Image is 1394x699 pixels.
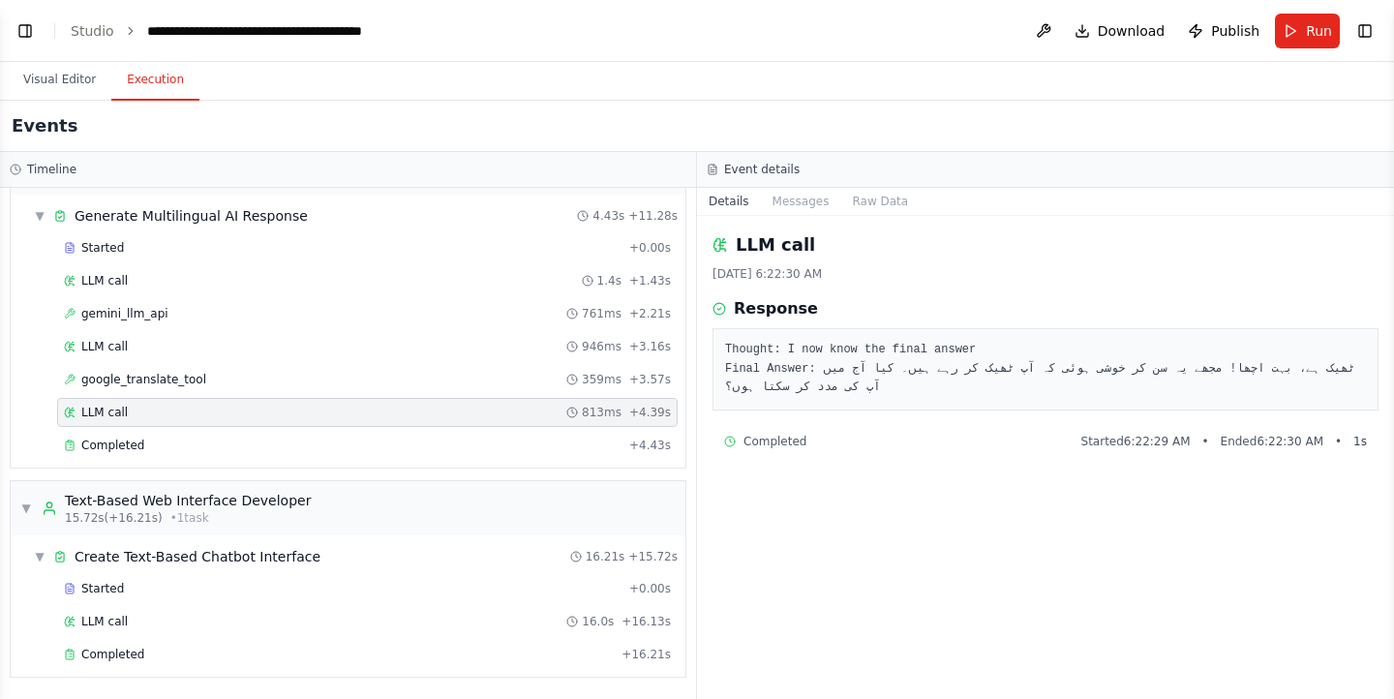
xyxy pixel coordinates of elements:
[1201,434,1208,449] span: •
[629,438,671,453] span: + 4.43s
[12,112,77,139] h2: Events
[629,581,671,596] span: + 0.00s
[1351,17,1379,45] button: Show right sidebar
[81,240,124,256] span: Started
[586,549,625,564] span: 16.21s
[629,405,671,420] span: + 4.39s
[8,60,111,101] button: Visual Editor
[1221,434,1323,449] span: Ended 6:22:30 AM
[1067,14,1173,48] button: Download
[81,306,168,321] span: gemini_llm_api
[81,438,144,453] span: Completed
[81,647,144,662] span: Completed
[597,273,621,289] span: 1.4s
[592,208,624,224] span: 4.43s
[12,17,39,45] button: Show left sidebar
[1353,434,1367,449] span: 1 s
[725,341,1366,398] pre: Thought: I now know the final answer Final Answer: ٹھیک ہے، بہت اچھا! مجھے یہ سن کر خوشی ہوئی کہ ...
[743,434,806,449] span: Completed
[27,162,76,177] h3: Timeline
[71,21,365,41] nav: breadcrumb
[724,162,800,177] h3: Event details
[582,405,621,420] span: 813ms
[712,266,1379,282] div: [DATE] 6:22:30 AM
[75,547,320,566] div: Create Text-Based Chatbot Interface
[736,231,815,258] h2: LLM call
[65,491,311,510] div: Text-Based Web Interface Developer
[582,614,614,629] span: 16.0s
[81,339,128,354] span: LLM call
[81,273,128,289] span: LLM call
[34,208,45,224] span: ▼
[1098,21,1166,41] span: Download
[1081,434,1191,449] span: Started 6:22:29 AM
[170,510,209,526] span: • 1 task
[629,240,671,256] span: + 0.00s
[840,188,920,215] button: Raw Data
[75,206,308,226] div: Generate Multilingual AI Response
[81,614,128,629] span: LLM call
[582,339,621,354] span: 946ms
[628,208,678,224] span: + 11.28s
[1306,21,1332,41] span: Run
[1211,21,1259,41] span: Publish
[65,510,163,526] span: 15.72s (+16.21s)
[1335,434,1342,449] span: •
[734,297,818,320] h3: Response
[761,188,841,215] button: Messages
[81,405,128,420] span: LLM call
[1275,14,1340,48] button: Run
[629,339,671,354] span: + 3.16s
[621,647,671,662] span: + 16.21s
[629,372,671,387] span: + 3.57s
[621,614,671,629] span: + 16.13s
[582,306,621,321] span: 761ms
[34,549,45,564] span: ▼
[582,372,621,387] span: 359ms
[81,372,206,387] span: google_translate_tool
[628,549,678,564] span: + 15.72s
[1180,14,1267,48] button: Publish
[629,273,671,289] span: + 1.43s
[81,581,124,596] span: Started
[629,306,671,321] span: + 2.21s
[697,188,761,215] button: Details
[20,501,32,516] span: ▼
[111,60,199,101] button: Execution
[71,23,114,39] a: Studio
